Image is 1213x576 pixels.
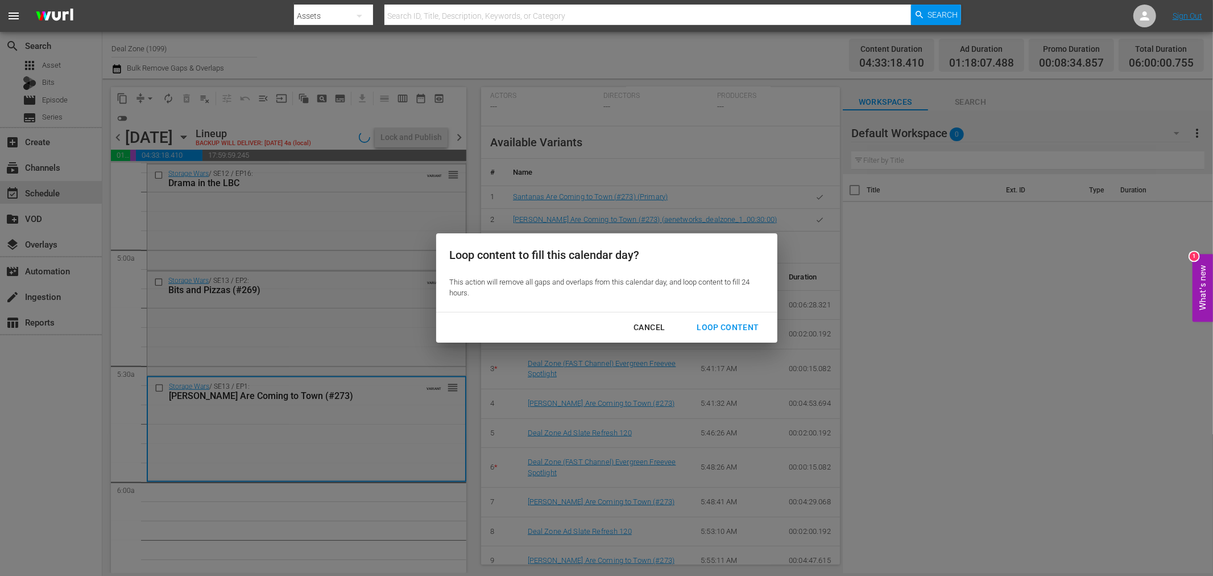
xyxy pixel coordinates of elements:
[624,320,674,335] div: Cancel
[27,3,82,30] img: ans4CAIJ8jUAAAAAAAAAAAAAAAAAAAAAAAAgQb4GAAAAAAAAAAAAAAAAAAAAAAAAJMjXAAAAAAAAAAAAAAAAAAAAAAAAgAT5G...
[1193,254,1213,322] button: Open Feedback Widget
[683,317,772,338] button: Loop Content
[450,247,757,264] div: Loop content to fill this calendar day?
[1190,252,1199,261] div: 1
[1173,11,1202,20] a: Sign Out
[450,277,757,298] div: This action will remove all gaps and overlaps from this calendar day, and loop content to fill 24...
[620,317,678,338] button: Cancel
[7,9,20,23] span: menu
[688,320,768,335] div: Loop Content
[928,5,958,25] span: Search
